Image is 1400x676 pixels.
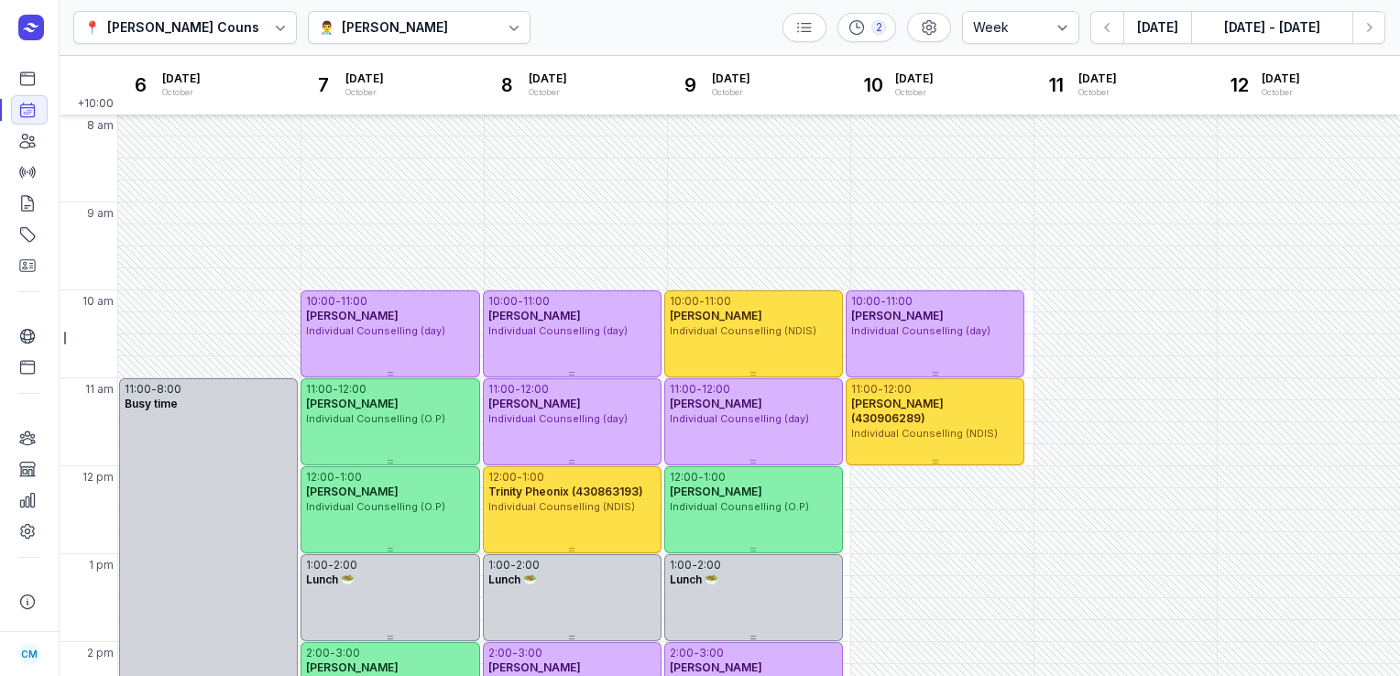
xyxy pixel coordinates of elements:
[334,558,357,572] div: 2:00
[306,572,355,586] span: Lunch 🥗
[1042,71,1071,100] div: 11
[670,324,816,337] span: Individual Counselling (NDIS)
[82,294,114,309] span: 10 am
[518,294,523,309] div: -
[306,485,399,498] span: [PERSON_NAME]
[333,382,338,397] div: -
[306,397,399,410] span: [PERSON_NAME]
[82,470,114,485] span: 12 pm
[338,382,366,397] div: 12:00
[871,20,886,35] div: 2
[306,382,333,397] div: 11:00
[306,500,445,513] span: Individual Counselling (O.P)
[126,71,155,100] div: 6
[670,470,698,485] div: 12:00
[488,294,518,309] div: 10:00
[306,470,334,485] div: 12:00
[670,412,809,425] span: Individual Counselling (day)
[712,71,750,86] span: [DATE]
[335,646,360,660] div: 3:00
[162,86,201,99] div: October
[488,558,510,572] div: 1:00
[306,646,330,660] div: 2:00
[1123,11,1191,44] button: [DATE]
[694,646,699,660] div: -
[341,294,367,309] div: 11:00
[851,324,990,337] span: Individual Counselling (day)
[125,397,178,410] span: Busy time
[512,646,518,660] div: -
[309,71,338,100] div: 7
[859,71,888,100] div: 10
[306,412,445,425] span: Individual Counselling (O.P)
[342,16,448,38] div: [PERSON_NAME]
[345,71,384,86] span: [DATE]
[1225,71,1254,100] div: 12
[488,660,581,674] span: [PERSON_NAME]
[851,397,944,425] span: [PERSON_NAME] (430906289)
[670,382,696,397] div: 11:00
[1262,86,1300,99] div: October
[306,324,445,337] span: Individual Counselling (day)
[670,572,718,586] span: Lunch 🥗
[704,470,726,485] div: 1:00
[488,324,628,337] span: Individual Counselling (day)
[306,294,335,309] div: 10:00
[699,294,705,309] div: -
[883,382,912,397] div: 12:00
[488,412,628,425] span: Individual Counselling (day)
[670,646,694,660] div: 2:00
[488,485,643,498] span: Trinity Pheonix (430863193)
[705,294,731,309] div: 11:00
[107,16,295,38] div: [PERSON_NAME] Counselling
[330,646,335,660] div: -
[319,16,334,38] div: 👨‍⚕️
[851,382,878,397] div: 11:00
[895,86,934,99] div: October
[698,470,704,485] div: -
[21,643,38,665] span: CM
[851,309,944,322] span: [PERSON_NAME]
[670,500,809,513] span: Individual Counselling (O.P)
[87,206,114,221] span: 9 am
[488,646,512,660] div: 2:00
[84,16,100,38] div: 📍
[670,660,762,674] span: [PERSON_NAME]
[488,309,581,322] span: [PERSON_NAME]
[151,382,157,397] div: -
[699,646,724,660] div: 3:00
[880,294,886,309] div: -
[488,500,635,513] span: Individual Counselling (NDIS)
[488,382,515,397] div: 11:00
[851,427,998,440] span: Individual Counselling (NDIS)
[696,382,702,397] div: -
[523,294,550,309] div: 11:00
[529,71,567,86] span: [DATE]
[670,397,762,410] span: [PERSON_NAME]
[306,309,399,322] span: [PERSON_NAME]
[125,382,151,397] div: 11:00
[692,558,697,572] div: -
[1078,71,1117,86] span: [DATE]
[1262,71,1300,86] span: [DATE]
[345,86,384,99] div: October
[520,382,549,397] div: 12:00
[488,572,537,586] span: Lunch 🥗
[87,646,114,660] span: 2 pm
[306,660,399,674] span: [PERSON_NAME]
[488,397,581,410] span: [PERSON_NAME]
[1078,86,1117,99] div: October
[670,558,692,572] div: 1:00
[340,470,362,485] div: 1:00
[895,71,934,86] span: [DATE]
[670,294,699,309] div: 10:00
[517,470,522,485] div: -
[510,558,516,572] div: -
[328,558,334,572] div: -
[670,485,762,498] span: [PERSON_NAME]
[157,382,181,397] div: 8:00
[77,96,117,114] span: +10:00
[522,470,544,485] div: 1:00
[702,382,730,397] div: 12:00
[89,558,114,572] span: 1 pm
